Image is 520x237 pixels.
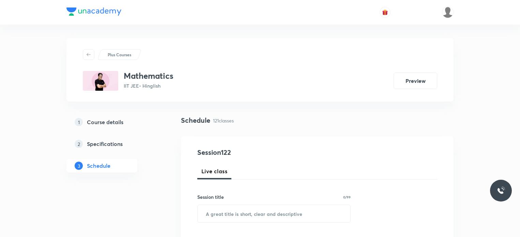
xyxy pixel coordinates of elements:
[380,7,391,18] button: avatar
[66,137,159,151] a: 2Specifications
[197,147,322,158] h4: Session 122
[198,205,350,222] input: A great title is short, clear and descriptive
[83,71,118,91] img: E5D1A59D-BF84-4837-B6C3-542976497EDB_plus.png
[394,73,437,89] button: Preview
[343,195,351,199] p: 0/99
[75,162,83,170] p: 3
[201,167,227,175] span: Live class
[75,118,83,126] p: 1
[442,6,454,18] img: Dhirendra singh
[124,71,173,81] h3: Mathematics
[108,51,131,58] p: Plus Courses
[382,9,388,15] img: avatar
[124,82,173,89] p: IIT JEE • Hinglish
[87,118,123,126] h5: Course details
[66,115,159,129] a: 1Course details
[181,115,210,125] h4: Schedule
[66,8,121,16] img: Company Logo
[87,162,110,170] h5: Schedule
[66,8,121,17] a: Company Logo
[197,193,224,201] h6: Session title
[213,117,234,124] p: 121 classes
[497,187,505,195] img: ttu
[75,140,83,148] p: 2
[87,140,123,148] h5: Specifications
